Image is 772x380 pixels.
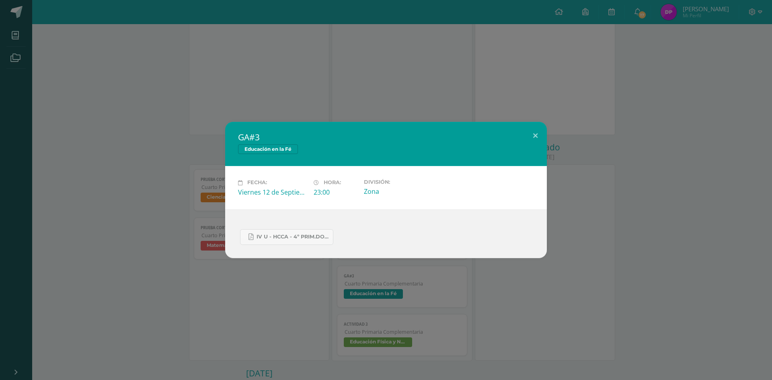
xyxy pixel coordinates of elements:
[314,188,357,197] div: 23:00
[240,229,333,245] a: IV U - HCCA - 4º PRIM.docx.pdf
[324,180,341,186] span: Hora:
[238,131,534,143] h2: GA#3
[257,234,329,240] span: IV U - HCCA - 4º PRIM.docx.pdf
[524,122,547,149] button: Close (Esc)
[238,188,307,197] div: Viernes 12 de Septiembre
[364,179,433,185] label: División:
[238,144,298,154] span: Educación en la Fé
[247,180,267,186] span: Fecha:
[364,187,433,196] div: Zona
